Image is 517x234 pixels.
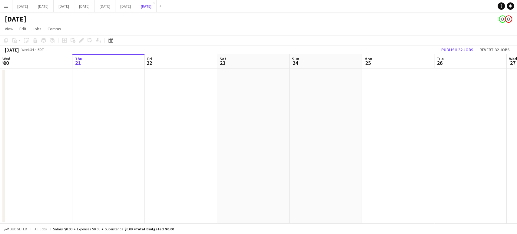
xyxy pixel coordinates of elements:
button: [DATE] [33,0,54,12]
button: [DATE] [115,0,136,12]
app-user-avatar: Jolanta Rokowski [505,15,512,23]
span: View [5,26,13,32]
app-user-avatar: Jolanta Rokowski [499,15,506,23]
button: [DATE] [12,0,33,12]
span: Week 34 [20,47,35,52]
a: View [2,25,16,33]
span: Wed [2,56,10,62]
a: Edit [17,25,29,33]
span: 22 [146,59,152,66]
span: 26 [436,59,444,66]
button: [DATE] [54,0,74,12]
button: [DATE] [95,0,115,12]
span: 25 [363,59,372,66]
a: Jobs [30,25,44,33]
button: Budgeted [3,226,28,232]
span: 27 [508,59,517,66]
div: Salary $0.00 + Expenses $0.00 + Subsistence $0.00 = [53,227,174,231]
span: Thu [75,56,82,62]
span: Comms [48,26,61,32]
div: [DATE] [5,47,19,53]
span: Mon [364,56,372,62]
button: [DATE] [74,0,95,12]
a: Comms [45,25,64,33]
button: Revert 32 jobs [477,46,512,54]
span: Budgeted [10,227,27,231]
span: 23 [219,59,226,66]
span: 24 [291,59,299,66]
span: Sun [292,56,299,62]
button: [DATE] [136,0,157,12]
span: All jobs [33,227,48,231]
span: Fri [147,56,152,62]
h1: [DATE] [5,15,26,24]
div: EDT [38,47,44,52]
span: Sat [220,56,226,62]
span: Wed [509,56,517,62]
span: Total Budgeted $0.00 [136,227,174,231]
span: 21 [74,59,82,66]
span: Edit [19,26,26,32]
span: 20 [2,59,10,66]
span: Tue [437,56,444,62]
span: Jobs [32,26,41,32]
button: Publish 32 jobs [439,46,476,54]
